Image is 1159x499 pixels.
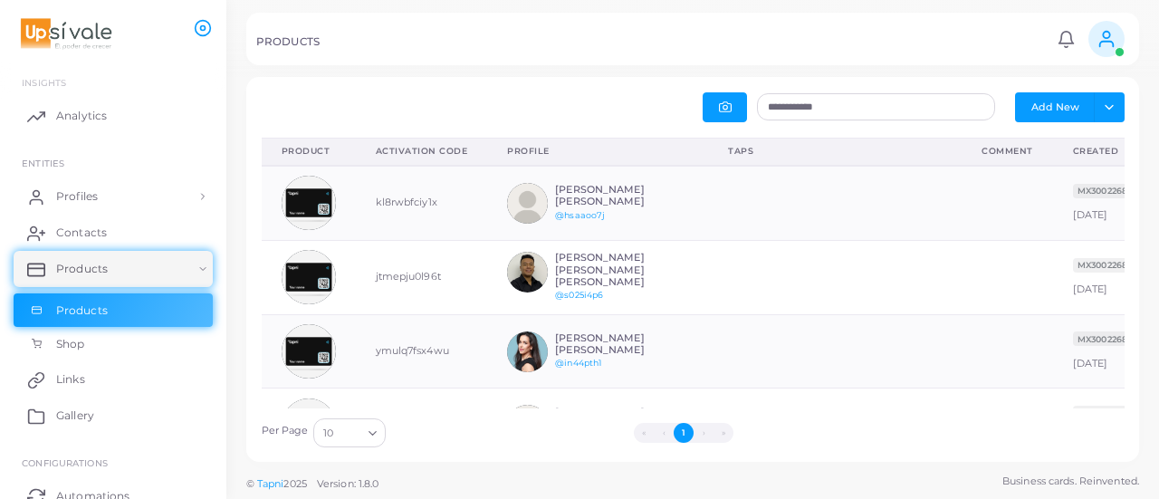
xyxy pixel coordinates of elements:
span: MX30022680 [1073,406,1138,420]
div: Product [282,145,336,158]
a: Shop [14,327,213,361]
button: Go to page 1 [674,423,694,443]
span: Products [56,261,108,277]
div: Search for option [313,418,386,447]
h6: [PERSON_NAME] [PERSON_NAME] [555,332,688,356]
h5: PRODUCTS [256,35,320,48]
a: Tapni [257,477,284,490]
a: MX30022680 [1073,407,1138,419]
a: Links [14,361,213,398]
span: Configurations [22,457,108,468]
td: [DATE] [1053,240,1158,314]
a: Products [14,251,213,287]
input: Search for option [335,423,361,443]
div: Profile [507,145,688,158]
td: kl8rwbfciy1x [356,166,488,240]
td: jtmepju0l96t [356,240,488,314]
img: avatar [282,398,336,453]
img: avatar [507,183,548,224]
span: Profiles [56,188,98,205]
a: @s025i4p6 [555,290,603,300]
img: avatar [282,176,336,230]
img: avatar [282,250,336,304]
ul: Pagination [390,423,977,443]
div: Activation Code [376,145,468,158]
a: MX30022680 [1073,332,1138,345]
span: Contacts [56,225,107,241]
span: Links [56,371,85,388]
a: Gallery [14,398,213,434]
img: logo [16,17,117,51]
td: [DATE] [1053,166,1158,240]
h6: [PERSON_NAME] [PERSON_NAME] [555,184,688,207]
a: MX30022680 [1073,184,1138,197]
td: ymulq7fsx4wu [356,314,488,389]
a: MX30022680 [1073,258,1138,271]
span: INSIGHTS [22,77,66,88]
div: Taps [728,145,942,158]
button: Add New [1015,92,1095,121]
h6: [PERSON_NAME] [PERSON_NAME] [PERSON_NAME] [555,252,688,288]
span: 2025 [283,476,306,492]
span: MX30022680 [1073,331,1138,346]
a: Contacts [14,215,213,251]
img: avatar [507,405,548,446]
a: @hsaaoo7j [555,210,605,220]
span: © [246,476,378,492]
span: Products [56,302,108,319]
h6: [PERSON_NAME] [PERSON_NAME] [555,407,688,430]
span: Business cards. Reinvented. [1002,474,1139,489]
img: avatar [507,331,548,372]
div: Comment [982,145,1033,158]
span: MX30022680 [1073,258,1138,273]
td: [DATE] [1053,314,1158,389]
a: Profiles [14,178,213,215]
img: avatar [282,324,336,379]
div: Created [1073,145,1145,158]
td: [DATE] [1053,389,1158,463]
a: @in44pth1 [555,358,601,368]
span: Version: 1.8.0 [317,477,379,490]
span: Analytics [56,108,107,124]
span: 10 [323,424,333,443]
span: ENTITIES [22,158,64,168]
img: avatar [507,252,548,293]
a: Analytics [14,98,213,134]
a: Products [14,293,213,328]
span: Gallery [56,408,94,424]
span: MX30022680 [1073,184,1138,198]
span: Shop [56,336,84,352]
label: Per Page [262,424,309,438]
td: 8dyy9jc476ea [356,389,488,463]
